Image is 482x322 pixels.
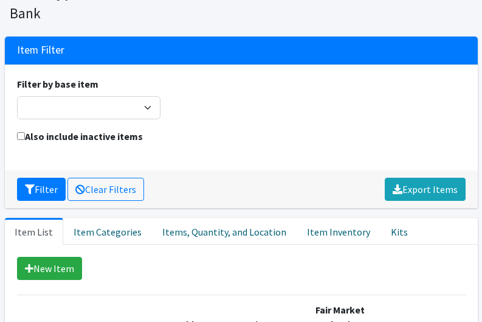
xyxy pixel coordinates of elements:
[17,257,82,280] a: New Item
[17,44,64,57] h3: Item Filter
[17,77,98,91] label: Filter by base item
[380,218,418,245] a: Kits
[5,218,63,245] a: Item List
[63,218,152,245] a: Item Categories
[17,132,25,140] input: Also include inactive items
[385,178,466,201] a: Export Items
[17,129,143,144] label: Also include inactive items
[17,178,66,201] button: Filter
[297,218,380,245] a: Item Inventory
[67,178,144,201] a: Clear Filters
[152,218,297,245] a: Items, Quantity, and Location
